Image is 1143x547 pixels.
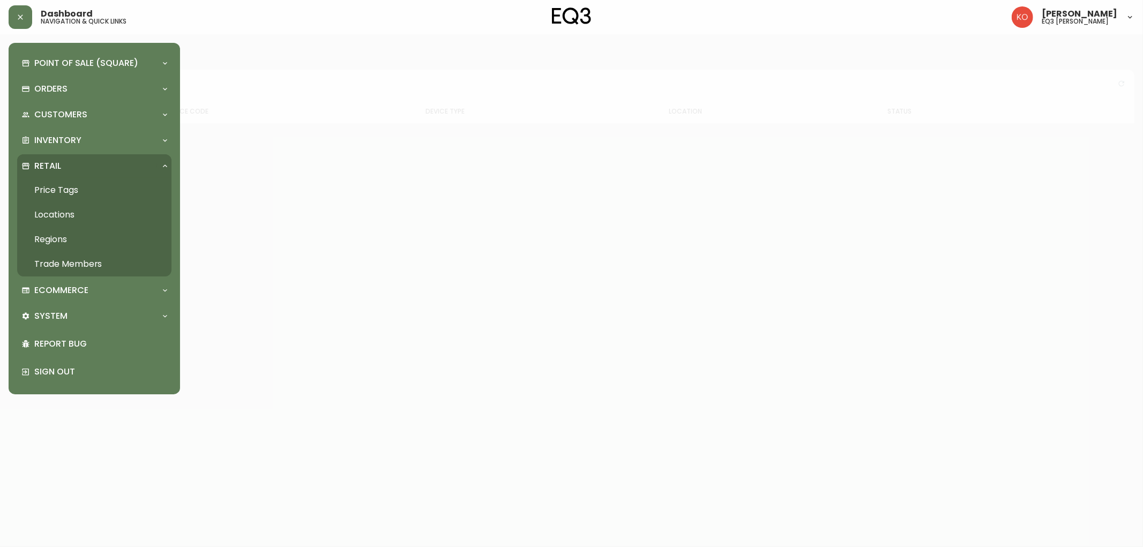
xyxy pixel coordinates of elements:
[34,338,167,350] p: Report Bug
[17,129,171,152] div: Inventory
[17,252,171,276] a: Trade Members
[17,330,171,358] div: Report Bug
[34,57,138,69] p: Point of Sale (Square)
[552,8,592,25] img: logo
[1042,10,1117,18] span: [PERSON_NAME]
[17,358,171,386] div: Sign Out
[34,109,87,121] p: Customers
[17,203,171,227] a: Locations
[17,154,171,178] div: Retail
[1012,6,1033,28] img: 9beb5e5239b23ed26e0d832b1b8f6f2a
[17,77,171,101] div: Orders
[17,51,171,75] div: Point of Sale (Square)
[17,103,171,126] div: Customers
[17,178,171,203] a: Price Tags
[17,279,171,302] div: Ecommerce
[34,366,167,378] p: Sign Out
[17,304,171,328] div: System
[1042,18,1109,25] h5: eq3 [PERSON_NAME]
[34,134,81,146] p: Inventory
[34,83,68,95] p: Orders
[41,18,126,25] h5: navigation & quick links
[34,310,68,322] p: System
[41,10,93,18] span: Dashboard
[34,160,61,172] p: Retail
[17,227,171,252] a: Regions
[34,284,88,296] p: Ecommerce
